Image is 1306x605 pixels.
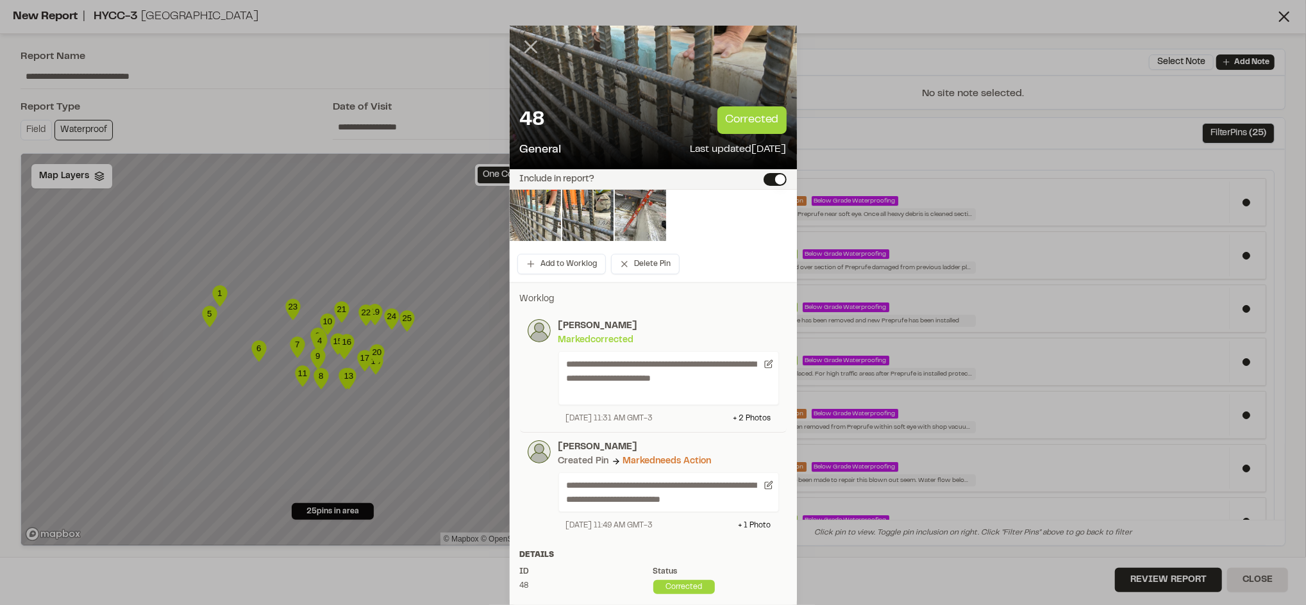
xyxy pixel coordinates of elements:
div: + 2 Photo s [733,413,771,424]
button: Add to Worklog [517,254,606,274]
img: file [510,190,561,241]
p: 48 [520,108,544,133]
div: Created Pin [558,454,609,468]
p: Worklog [520,292,787,306]
div: Details [520,549,787,561]
p: [PERSON_NAME] [558,319,779,333]
img: photo [528,319,551,342]
button: Delete Pin [611,254,680,274]
div: corrected [653,580,715,594]
p: General [520,142,562,159]
div: Status [653,566,787,577]
img: file [562,190,614,241]
p: Last updated [DATE] [691,142,787,159]
p: [PERSON_NAME] [558,440,779,454]
label: Include in report? [520,175,595,184]
div: + 1 Photo [739,520,771,531]
img: photo [528,440,551,463]
div: ID [520,566,653,577]
div: Marked needs action [623,454,712,468]
img: file [615,190,666,241]
div: [DATE] 11:31 AM GMT-3 [566,413,653,424]
p: corrected [717,106,786,134]
div: Marked corrected [558,333,634,347]
div: 48 [520,580,653,592]
div: [DATE] 11:49 AM GMT-3 [566,520,653,531]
